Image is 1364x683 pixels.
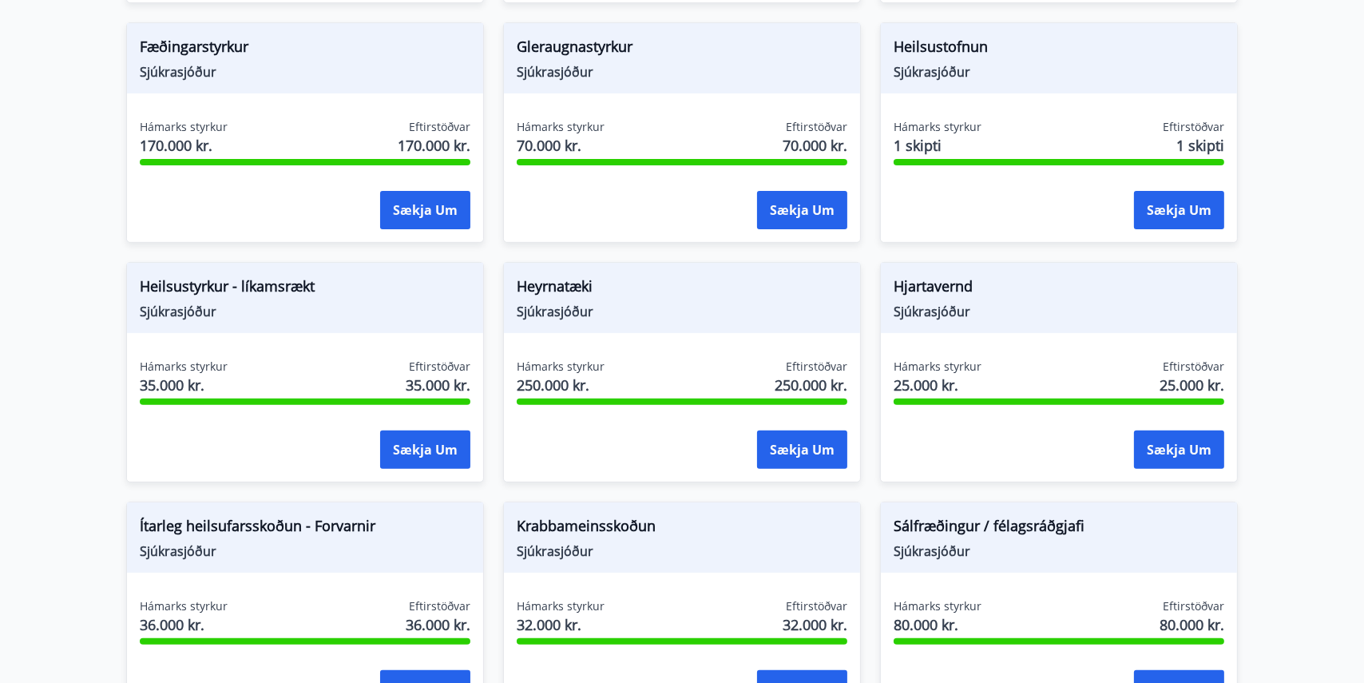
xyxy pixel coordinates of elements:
[140,359,228,375] span: Hámarks styrkur
[140,375,228,395] span: 35.000 kr.
[517,515,847,542] span: Krabbameinsskoðun
[517,598,605,614] span: Hámarks styrkur
[140,515,470,542] span: Ítarleg heilsufarsskoðun - Forvarnir
[140,542,470,560] span: Sjúkrasjóður
[1163,119,1224,135] span: Eftirstöðvar
[140,63,470,81] span: Sjúkrasjóður
[380,431,470,469] button: Sækja um
[894,542,1224,560] span: Sjúkrasjóður
[1176,135,1224,156] span: 1 skipti
[140,276,470,303] span: Heilsustyrkur - líkamsrækt
[1160,614,1224,635] span: 80.000 kr.
[517,36,847,63] span: Gleraugnastyrkur
[517,63,847,81] span: Sjúkrasjóður
[894,515,1224,542] span: Sálfræðingur / félagsráðgjafi
[894,614,981,635] span: 80.000 kr.
[894,375,981,395] span: 25.000 kr.
[140,303,470,320] span: Sjúkrasjóður
[140,614,228,635] span: 36.000 kr.
[783,135,847,156] span: 70.000 kr.
[517,119,605,135] span: Hámarks styrkur
[517,135,605,156] span: 70.000 kr.
[894,135,981,156] span: 1 skipti
[517,542,847,560] span: Sjúkrasjóður
[1163,359,1224,375] span: Eftirstöðvar
[140,135,228,156] span: 170.000 kr.
[894,119,981,135] span: Hámarks styrkur
[140,598,228,614] span: Hámarks styrkur
[398,135,470,156] span: 170.000 kr.
[409,119,470,135] span: Eftirstöðvar
[894,359,981,375] span: Hámarks styrkur
[406,614,470,635] span: 36.000 kr.
[409,359,470,375] span: Eftirstöðvar
[786,598,847,614] span: Eftirstöðvar
[894,598,981,614] span: Hámarks styrkur
[894,36,1224,63] span: Heilsustofnun
[894,63,1224,81] span: Sjúkrasjóður
[140,119,228,135] span: Hámarks styrkur
[380,191,470,229] button: Sækja um
[1134,191,1224,229] button: Sækja um
[1163,598,1224,614] span: Eftirstöðvar
[786,359,847,375] span: Eftirstöðvar
[757,431,847,469] button: Sækja um
[517,375,605,395] span: 250.000 kr.
[783,614,847,635] span: 32.000 kr.
[786,119,847,135] span: Eftirstöðvar
[1134,431,1224,469] button: Sækja um
[757,191,847,229] button: Sækja um
[406,375,470,395] span: 35.000 kr.
[517,614,605,635] span: 32.000 kr.
[894,303,1224,320] span: Sjúkrasjóður
[894,276,1224,303] span: Hjartavernd
[409,598,470,614] span: Eftirstöðvar
[517,276,847,303] span: Heyrnatæki
[517,303,847,320] span: Sjúkrasjóður
[517,359,605,375] span: Hámarks styrkur
[140,36,470,63] span: Fæðingarstyrkur
[775,375,847,395] span: 250.000 kr.
[1160,375,1224,395] span: 25.000 kr.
